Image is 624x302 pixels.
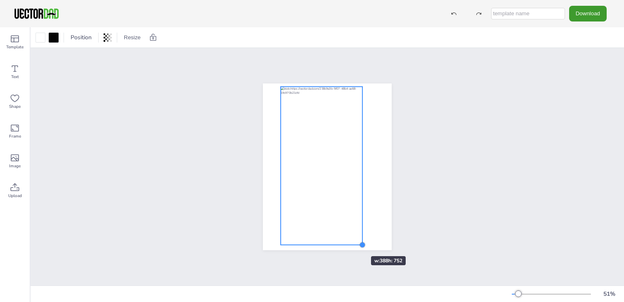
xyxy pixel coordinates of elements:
img: VectorDad-1.png [13,7,60,20]
input: template name [491,8,565,19]
span: Shape [9,103,21,110]
span: Position [69,33,93,41]
span: Text [11,74,19,80]
span: Template [6,44,24,50]
button: Download [569,6,607,21]
span: Frame [9,133,21,140]
div: 51 % [599,290,619,298]
div: w: 388 h: 752 [371,256,406,265]
button: Resize [121,31,144,44]
span: Upload [8,193,22,199]
span: Image [9,163,21,169]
